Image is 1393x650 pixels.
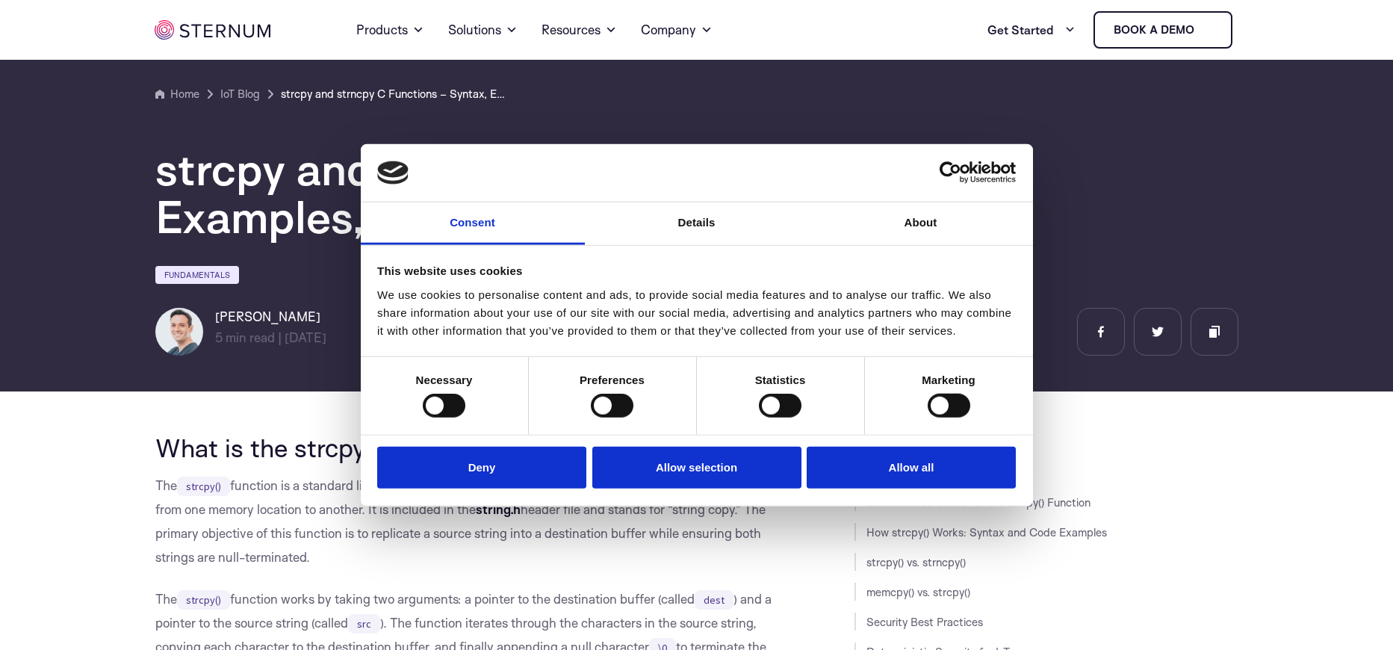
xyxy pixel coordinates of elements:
h6: [PERSON_NAME] [215,308,326,326]
strong: Preferences [580,374,645,386]
code: strcpy() [177,590,230,610]
a: Fundamentals [155,266,239,284]
a: Company [641,3,713,57]
a: Book a demo [1093,11,1232,49]
a: About [809,202,1033,245]
h1: strcpy and strncpy C Functions – Syntax, Examples, and Security Best Practices [155,145,1052,241]
a: Get Started [987,15,1076,45]
a: Home [155,85,199,103]
a: Details [585,202,809,245]
a: Resources [542,3,617,57]
span: [DATE] [285,329,326,345]
h3: JUMP TO SECTION [854,433,1238,445]
span: min read | [215,329,282,345]
strong: Statistics [755,374,806,386]
img: sternum iot [1200,24,1212,36]
strong: string.h [476,501,521,517]
a: Security Best Practices [866,615,983,629]
div: This website uses cookies [377,262,1016,280]
a: memcpy() vs. strcpy() [866,585,970,599]
a: Consent [361,202,585,245]
code: src [348,614,380,634]
a: Solutions [448,3,518,57]
code: dest [695,590,733,610]
img: Igal Zeifman [155,308,203,356]
p: The function is a standard library function in the C programming language, designed to copy strin... [155,474,787,569]
button: Deny [377,446,586,489]
strong: Marketing [922,374,975,386]
a: strcpy and strncpy C Functions – Syntax, Examples, and Security Best Practices [281,85,505,103]
button: Allow all [807,446,1016,489]
h2: What is the strcpy() Function? [155,433,787,462]
code: strcpy() [177,477,230,496]
strong: Necessary [416,374,473,386]
button: Allow selection [592,446,801,489]
div: We use cookies to personalise content and ads, to provide social media features and to analyse ou... [377,286,1016,340]
img: logo [377,161,409,185]
a: IoT Blog [220,85,260,103]
a: Products [356,3,424,57]
a: How strcpy() Works: Syntax and Code Examples [866,525,1107,539]
a: strcpy() vs. strncpy() [866,555,966,569]
a: Usercentrics Cookiebot - opens in a new window [885,161,1016,184]
img: sternum iot [155,20,270,40]
span: 5 [215,329,223,345]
